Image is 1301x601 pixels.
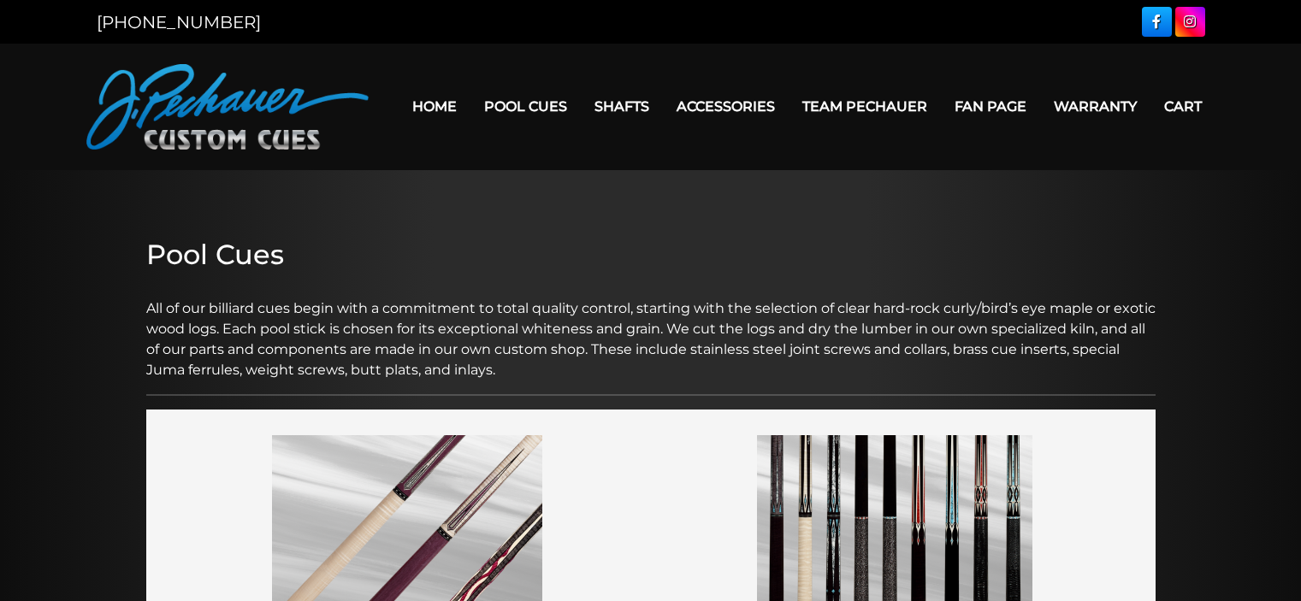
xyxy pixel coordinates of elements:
[789,85,941,128] a: Team Pechauer
[663,85,789,128] a: Accessories
[399,85,470,128] a: Home
[941,85,1040,128] a: Fan Page
[146,239,1156,271] h2: Pool Cues
[581,85,663,128] a: Shafts
[146,278,1156,380] p: All of our billiard cues begin with a commitment to total quality control, starting with the sele...
[97,12,261,32] a: [PHONE_NUMBER]
[1040,85,1150,128] a: Warranty
[86,64,369,150] img: Pechauer Custom Cues
[470,85,581,128] a: Pool Cues
[1150,85,1215,128] a: Cart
